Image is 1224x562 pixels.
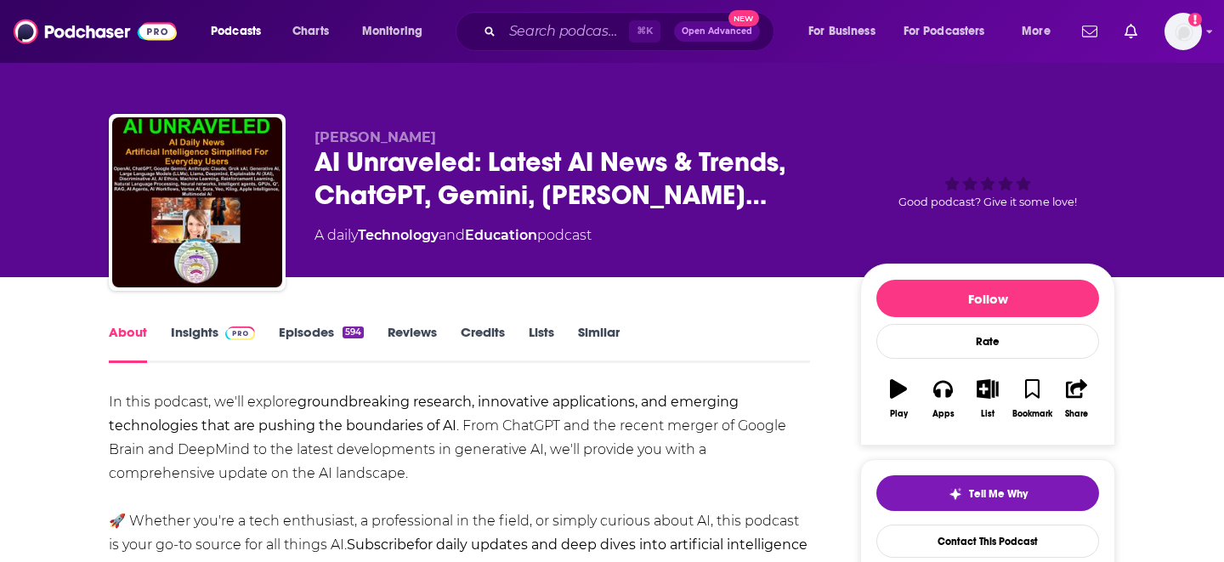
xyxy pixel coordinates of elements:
[211,20,261,43] span: Podcasts
[1012,409,1052,419] div: Bookmark
[439,227,465,243] span: and
[1188,13,1202,26] svg: Add a profile image
[876,475,1099,511] button: tell me why sparkleTell Me Why
[860,129,1115,235] div: Good podcast? Give it some love!
[1022,20,1051,43] span: More
[350,18,445,45] button: open menu
[199,18,283,45] button: open menu
[502,18,629,45] input: Search podcasts, credits, & more...
[876,324,1099,359] div: Rate
[629,20,660,43] span: ⌘ K
[876,368,921,429] button: Play
[890,409,908,419] div: Play
[465,227,537,243] a: Education
[472,12,790,51] div: Search podcasts, credits, & more...
[225,326,255,340] img: Podchaser Pro
[362,20,422,43] span: Monitoring
[932,409,955,419] div: Apps
[388,324,437,363] a: Reviews
[1118,17,1144,46] a: Show notifications dropdown
[949,487,962,501] img: tell me why sparkle
[461,324,505,363] a: Credits
[796,18,897,45] button: open menu
[904,20,985,43] span: For Podcasters
[1055,368,1099,429] button: Share
[1164,13,1202,50] button: Show profile menu
[1065,409,1088,419] div: Share
[1075,17,1104,46] a: Show notifications dropdown
[1164,13,1202,50] span: Logged in as amaclellan
[1010,18,1072,45] button: open menu
[314,225,592,246] div: A daily podcast
[343,326,364,338] div: 594
[112,117,282,287] img: AI Unraveled: Latest AI News & Trends, ChatGPT, Gemini, DeepSeek, Gen AI, LLMs, AI Ethics & Bias
[921,368,965,429] button: Apps
[314,129,436,145] span: [PERSON_NAME]
[728,10,759,26] span: New
[674,21,760,42] button: Open AdvancedNew
[14,15,177,48] img: Podchaser - Follow, Share and Rate Podcasts
[876,280,1099,317] button: Follow
[966,368,1010,429] button: List
[898,196,1077,208] span: Good podcast? Give it some love!
[109,394,739,434] strong: groundbreaking research, innovative applications, and emerging technologies that are pushing the ...
[876,525,1099,558] a: Contact This Podcast
[578,324,620,363] a: Similar
[347,536,415,553] a: Subscribe
[969,487,1028,501] span: Tell Me Why
[1010,368,1054,429] button: Bookmark
[109,324,147,363] a: About
[292,20,329,43] span: Charts
[981,409,994,419] div: List
[279,324,364,363] a: Episodes594
[171,324,255,363] a: InsightsPodchaser Pro
[808,20,875,43] span: For Business
[281,18,339,45] a: Charts
[358,227,439,243] a: Technology
[682,27,752,36] span: Open Advanced
[892,18,1010,45] button: open menu
[529,324,554,363] a: Lists
[1164,13,1202,50] img: User Profile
